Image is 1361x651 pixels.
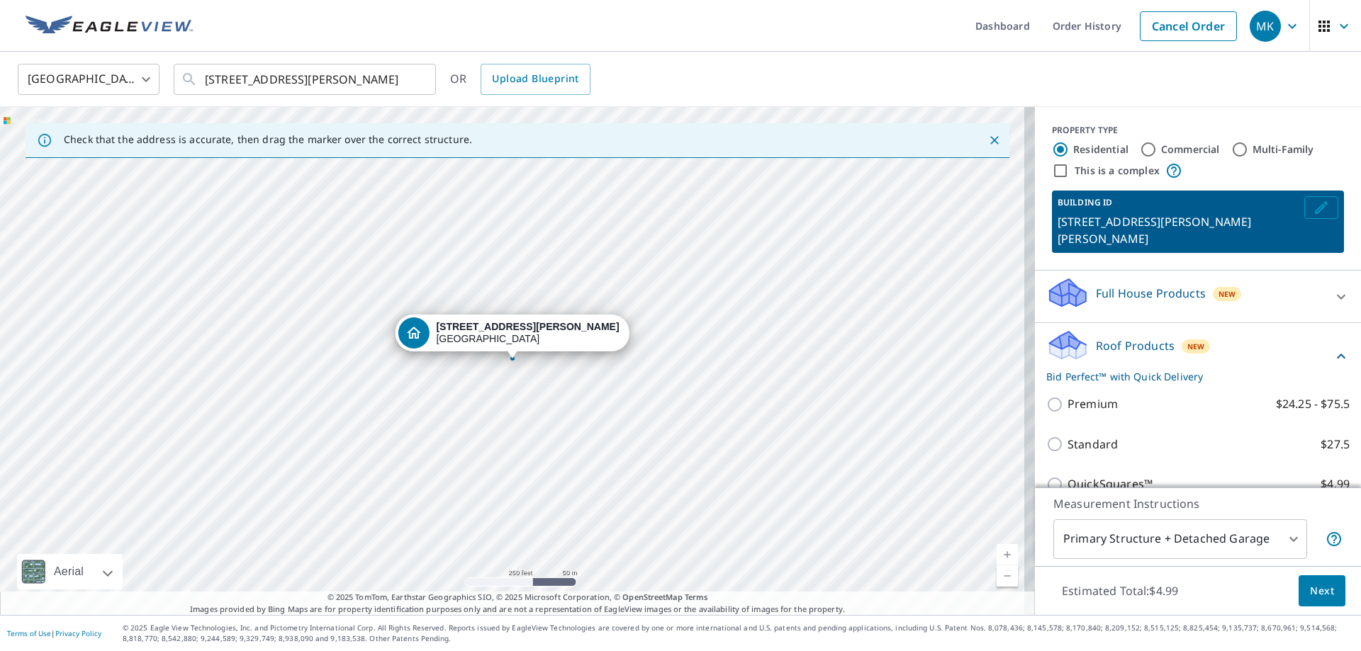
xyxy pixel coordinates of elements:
[985,131,1004,149] button: Close
[1219,288,1236,300] span: New
[1053,495,1343,512] p: Measurement Instructions
[395,315,629,358] div: Dropped pin, building 1, Residential property, 6225 Wade Ct SE Lacey, WA 98513
[1051,575,1189,606] p: Estimated Total: $4.99
[1058,213,1299,247] p: [STREET_ADDRESS][PERSON_NAME][PERSON_NAME]
[1276,395,1350,413] p: $24.25 - $75.5
[685,591,708,602] a: Terms
[481,64,590,95] a: Upload Blueprint
[1250,11,1281,42] div: MK
[997,544,1018,565] a: Current Level 17, Zoom In
[1052,124,1344,137] div: PROPERTY TYPE
[123,623,1354,644] p: © 2025 Eagle View Technologies, Inc. and Pictometry International Corp. All Rights Reserved. Repo...
[1321,475,1350,493] p: $4.99
[18,60,159,99] div: [GEOGRAPHIC_DATA]
[1096,337,1175,354] p: Roof Products
[1253,142,1314,157] label: Multi-Family
[26,16,193,37] img: EV Logo
[7,629,101,638] p: |
[1046,276,1350,317] div: Full House ProductsNew
[1326,531,1343,548] span: Your report will include the primary structure and a detached garage if one exists.
[1321,436,1350,453] p: $27.5
[1075,164,1160,178] label: This is a complex
[205,60,407,99] input: Search by address or latitude-longitude
[1053,519,1307,559] div: Primary Structure + Detached Garage
[436,321,619,345] div: [GEOGRAPHIC_DATA]
[1073,142,1128,157] label: Residential
[1068,436,1118,453] p: Standard
[492,70,578,88] span: Upload Blueprint
[1068,475,1153,493] p: QuickSquares™
[64,133,472,146] p: Check that the address is accurate, then drag the marker over the correct structure.
[55,628,101,638] a: Privacy Policy
[997,565,1018,587] a: Current Level 17, Zoom Out
[622,591,682,602] a: OpenStreetMap
[1058,196,1112,208] p: BUILDING ID
[1046,329,1350,384] div: Roof ProductsNewBid Perfect™ with Quick Delivery
[1068,395,1118,413] p: Premium
[1187,341,1205,352] span: New
[1046,369,1333,384] p: Bid Perfect™ with Quick Delivery
[450,64,590,95] div: OR
[327,591,708,604] span: © 2025 TomTom, Earthstar Geographics SIO, © 2025 Microsoft Corporation, ©
[1304,196,1338,219] button: Edit building 1
[1096,285,1206,302] p: Full House Products
[1161,142,1220,157] label: Commercial
[7,628,51,638] a: Terms of Use
[1299,575,1345,607] button: Next
[1140,11,1237,41] a: Cancel Order
[436,321,619,332] strong: [STREET_ADDRESS][PERSON_NAME]
[17,554,123,589] div: Aerial
[50,554,88,589] div: Aerial
[1310,582,1334,600] span: Next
